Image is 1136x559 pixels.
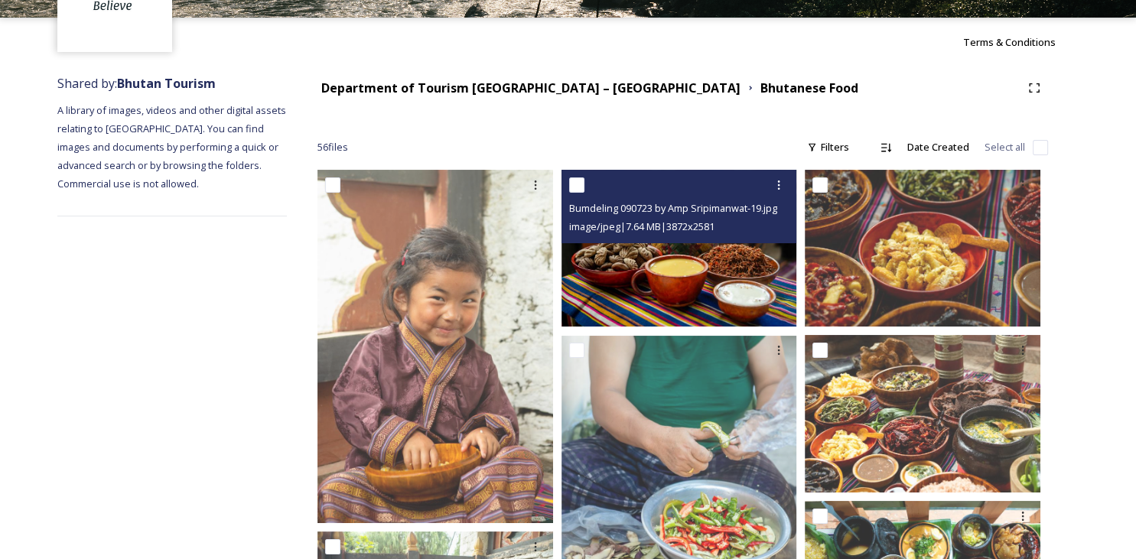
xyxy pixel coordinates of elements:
[317,170,553,523] img: Bumdeling 090723 by Amp Sripimanwat-160.jpg
[760,80,858,96] strong: Bhutanese Food
[900,132,977,162] div: Date Created
[117,75,216,92] strong: Bhutan Tourism
[561,170,797,327] img: Bumdeling 090723 by Amp Sripimanwat-19.jpg
[321,80,741,96] strong: Department of Tourism [GEOGRAPHIC_DATA] – [GEOGRAPHIC_DATA]
[963,33,1079,51] a: Terms & Conditions
[57,103,288,190] span: A library of images, videos and other digital assets relating to [GEOGRAPHIC_DATA]. You can find ...
[805,335,1040,492] img: Bumdeling 090723 by Amp Sripimanwat-130.jpg
[317,140,348,154] span: 56 file s
[569,201,777,215] span: Bumdeling 090723 by Amp Sripimanwat-19.jpg
[985,140,1025,154] span: Select all
[805,170,1040,327] img: Bumdeling 090723 by Amp Sripimanwat-9.jpg
[569,219,714,233] span: image/jpeg | 7.64 MB | 3872 x 2581
[799,132,857,162] div: Filters
[57,75,216,92] span: Shared by:
[963,35,1056,49] span: Terms & Conditions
